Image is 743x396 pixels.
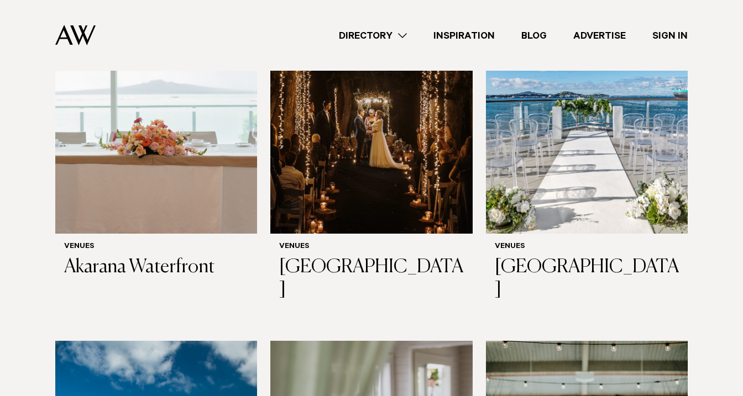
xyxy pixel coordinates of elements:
a: Inspiration [420,28,508,43]
a: Sign In [639,28,701,43]
img: Auckland Weddings Logo [55,25,96,45]
a: Advertise [560,28,639,43]
h6: Venues [279,242,463,252]
h3: Akarana Waterfront [64,256,248,279]
h3: [GEOGRAPHIC_DATA] [495,256,679,302]
h6: Venues [64,242,248,252]
h6: Venues [495,242,679,252]
a: Directory [326,28,420,43]
a: Blog [508,28,560,43]
h3: [GEOGRAPHIC_DATA] [279,256,463,302]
